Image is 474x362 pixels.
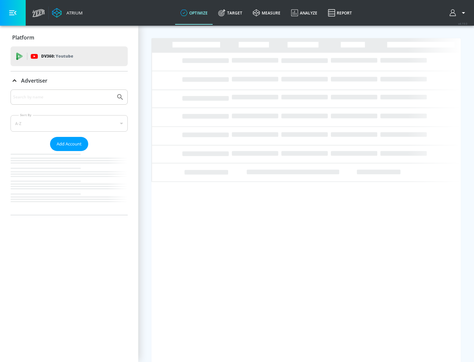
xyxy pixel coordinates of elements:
[458,22,467,25] span: v 4.19.0
[11,28,128,47] div: Platform
[64,10,83,16] div: Atrium
[11,151,128,215] nav: list of Advertiser
[213,1,248,25] a: Target
[11,115,128,132] div: A-Z
[11,46,128,66] div: DV360: Youtube
[41,53,73,60] p: DV360:
[56,53,73,60] p: Youtube
[11,90,128,215] div: Advertiser
[50,137,88,151] button: Add Account
[13,93,113,101] input: Search by name
[11,71,128,90] div: Advertiser
[19,113,33,117] label: Sort By
[323,1,357,25] a: Report
[12,34,34,41] p: Platform
[248,1,286,25] a: measure
[52,8,83,18] a: Atrium
[175,1,213,25] a: optimize
[286,1,323,25] a: Analyze
[21,77,47,84] p: Advertiser
[57,140,82,148] span: Add Account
